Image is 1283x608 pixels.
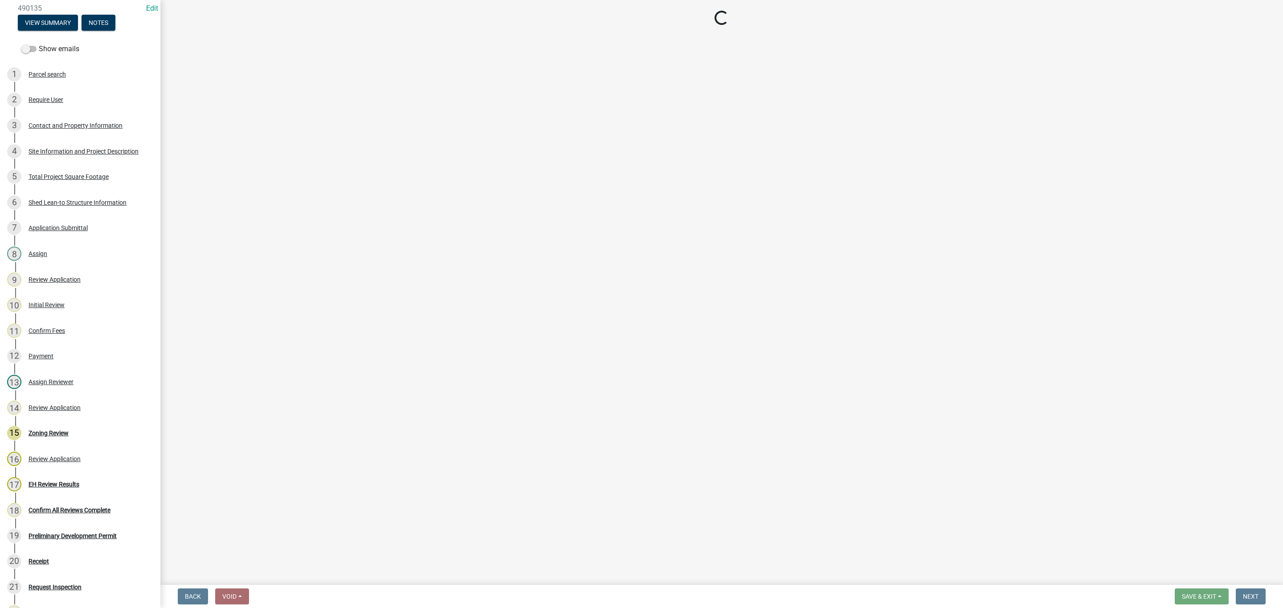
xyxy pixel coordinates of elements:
div: Zoning Review [29,430,69,436]
div: 18 [7,503,21,517]
a: Edit [146,4,158,12]
div: Parcel search [29,71,66,77]
span: 490135 [18,4,143,12]
div: Request Inspection [29,584,82,590]
div: 7 [7,221,21,235]
div: Review Application [29,405,81,411]
button: Notes [82,15,115,31]
div: 17 [7,477,21,491]
div: Review Application [29,456,81,462]
div: 1 [7,67,21,81]
button: Void [215,588,249,604]
span: Back [185,593,201,600]
div: Confirm Fees [29,328,65,334]
div: 15 [7,426,21,440]
button: Next [1236,588,1266,604]
div: 14 [7,401,21,415]
div: Shed Lean-to Structure Information [29,199,127,206]
div: 6 [7,195,21,210]
div: 5 [7,170,21,184]
div: Payment [29,353,53,359]
div: Require User [29,97,63,103]
div: Assign Reviewer [29,379,74,385]
div: Application Submittal [29,225,88,231]
button: Save & Exit [1175,588,1229,604]
div: Preliminary Development Permit [29,533,117,539]
span: Next [1243,593,1258,600]
div: 13 [7,375,21,389]
div: 3 [7,118,21,133]
button: Back [178,588,208,604]
div: Receipt [29,558,49,564]
wm-modal-confirm: Notes [82,20,115,27]
wm-modal-confirm: Edit Application Number [146,4,158,12]
div: 9 [7,272,21,287]
div: Review Application [29,276,81,283]
div: 10 [7,298,21,312]
div: EH Review Results [29,481,79,487]
div: 16 [7,452,21,466]
div: 2 [7,93,21,107]
div: 19 [7,529,21,543]
div: 20 [7,554,21,568]
div: 4 [7,144,21,158]
button: View Summary [18,15,78,31]
div: 12 [7,349,21,363]
label: Show emails [21,44,79,54]
div: 8 [7,247,21,261]
span: Void [222,593,237,600]
div: Confirm All Reviews Complete [29,507,110,513]
div: Assign [29,251,47,257]
wm-modal-confirm: Summary [18,20,78,27]
div: Total Project Square Footage [29,174,109,180]
span: Save & Exit [1182,593,1216,600]
div: 21 [7,580,21,594]
div: Site Information and Project Description [29,148,139,154]
div: Initial Review [29,302,65,308]
div: 11 [7,324,21,338]
div: Contact and Property Information [29,122,123,129]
